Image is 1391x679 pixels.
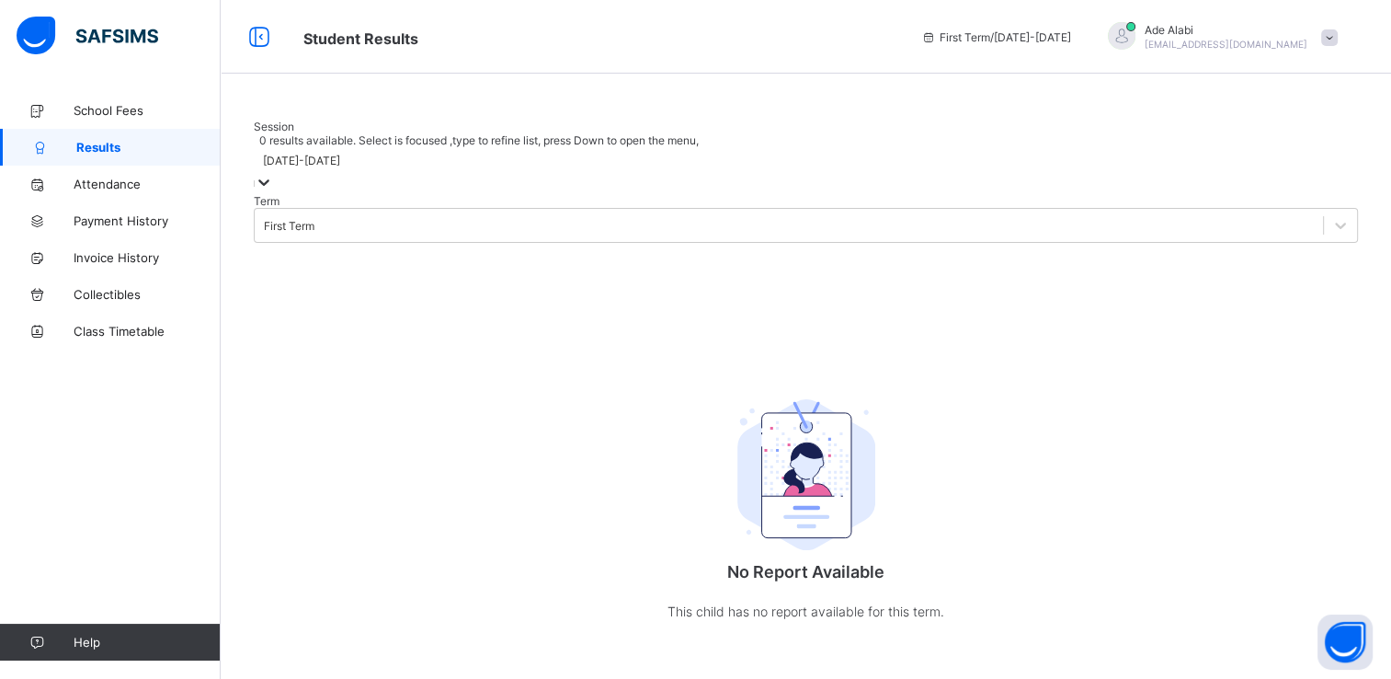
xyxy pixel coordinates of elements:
div: First Term [264,219,314,233]
span: Attendance [74,177,221,191]
span: Session [254,120,294,133]
button: Open asap [1317,615,1373,670]
p: No Report Available [622,562,990,581]
img: safsims [17,17,158,55]
div: No Report Available [622,349,990,660]
span: session/term information [921,30,1071,44]
span: Student Results [303,29,418,48]
span: Help [74,635,220,650]
span: Ade Alabi [1145,23,1307,37]
span: Term [254,194,279,208]
span: 0 results available. Select is focused ,type to refine list, press Down to open the menu, [257,133,699,147]
span: Results [76,140,221,155]
span: Payment History [74,213,221,228]
p: This child has no report available for this term. [622,600,990,623]
div: AdeAlabi [1089,22,1347,52]
span: [EMAIL_ADDRESS][DOMAIN_NAME] [1145,39,1307,50]
span: Collectibles [74,287,221,302]
img: student.207b5acb3037b72b59086e8b1a17b1d0.svg [737,399,875,550]
span: School Fees [74,103,221,118]
span: Invoice History [74,250,221,265]
span: Class Timetable [74,324,221,339]
div: [DATE]-[DATE] [263,154,340,167]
